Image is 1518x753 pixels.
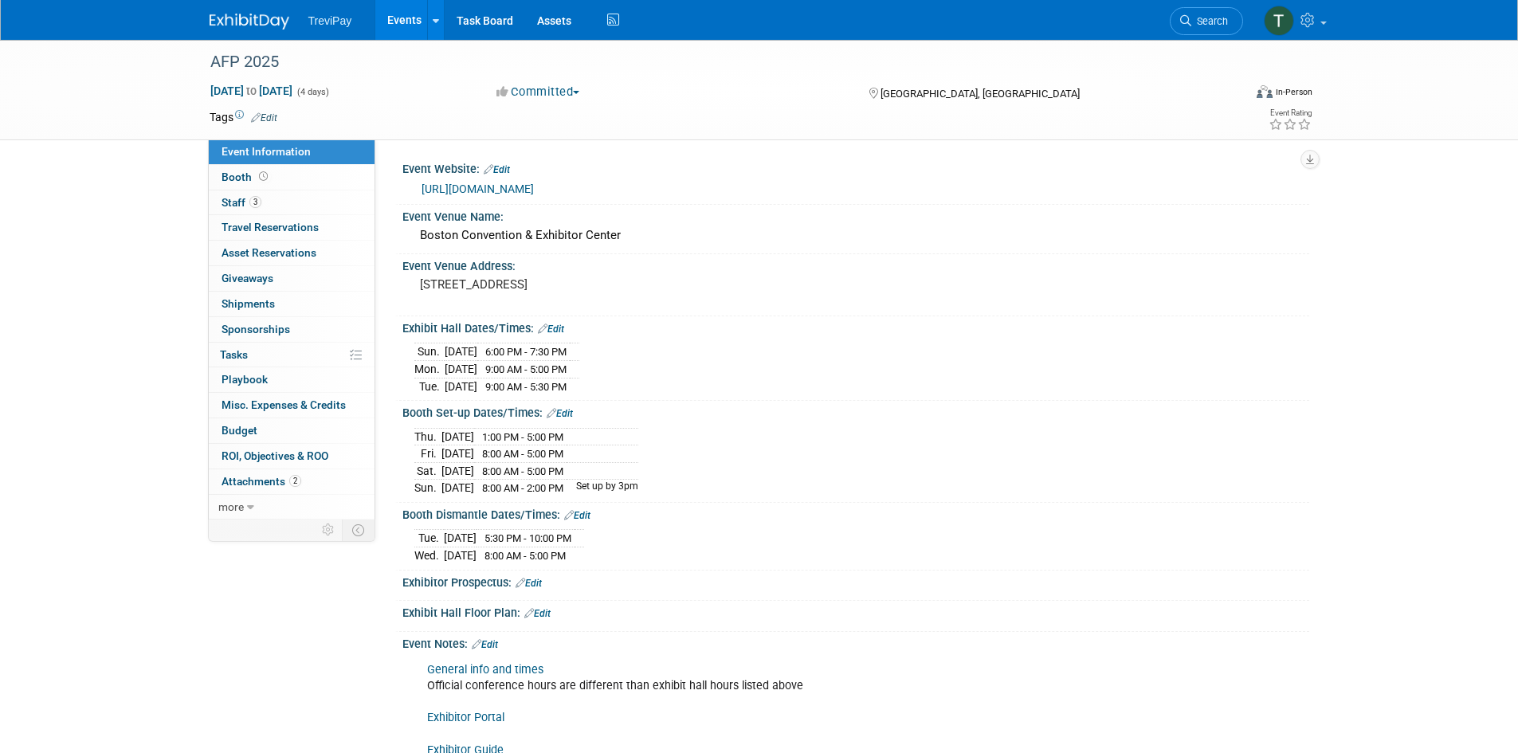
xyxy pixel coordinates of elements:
[256,171,271,182] span: Booth not reserved yet
[209,444,375,469] a: ROI, Objectives & ROO
[222,449,328,462] span: ROI, Objectives & ROO
[491,84,586,100] button: Committed
[485,346,567,358] span: 6:00 PM - 7:30 PM
[427,711,504,724] a: Exhibitor Portal
[1264,6,1294,36] img: Tara DePaepe
[222,297,275,310] span: Shipments
[427,663,543,677] a: General info and times
[485,381,567,393] span: 9:00 AM - 5:30 PM
[482,448,563,460] span: 8:00 AM - 5:00 PM
[482,482,563,494] span: 8:00 AM - 2:00 PM
[209,266,375,291] a: Giveaways
[881,88,1080,100] span: [GEOGRAPHIC_DATA], [GEOGRAPHIC_DATA]
[516,578,542,589] a: Edit
[414,343,445,361] td: Sun.
[420,277,763,292] pre: [STREET_ADDRESS]
[222,196,261,209] span: Staff
[209,215,375,240] a: Travel Reservations
[414,223,1297,248] div: Boston Convention & Exhibitor Center
[222,398,346,411] span: Misc. Expenses & Credits
[441,428,474,445] td: [DATE]
[222,171,271,183] span: Booth
[402,401,1309,422] div: Booth Set-up Dates/Times:
[1275,86,1312,98] div: In-Person
[222,221,319,233] span: Travel Reservations
[414,530,444,547] td: Tue.
[402,632,1309,653] div: Event Notes:
[414,462,441,480] td: Sat.
[414,428,441,445] td: Thu.
[249,196,261,208] span: 3
[222,145,311,158] span: Event Information
[342,520,375,540] td: Toggle Event Tabs
[402,571,1309,591] div: Exhibitor Prospectus:
[445,361,477,378] td: [DATE]
[222,373,268,386] span: Playbook
[209,418,375,443] a: Budget
[209,292,375,316] a: Shipments
[524,608,551,619] a: Edit
[205,48,1219,76] div: AFP 2025
[222,424,257,437] span: Budget
[482,431,563,443] span: 1:00 PM - 5:00 PM
[1257,85,1273,98] img: Format-Inperson.png
[444,530,477,547] td: [DATE]
[414,378,445,394] td: Tue.
[1269,109,1312,117] div: Event Rating
[441,445,474,463] td: [DATE]
[251,112,277,124] a: Edit
[414,547,444,564] td: Wed.
[220,348,248,361] span: Tasks
[445,378,477,394] td: [DATE]
[209,367,375,392] a: Playbook
[209,495,375,520] a: more
[564,510,590,521] a: Edit
[441,480,474,496] td: [DATE]
[402,205,1309,225] div: Event Venue Name:
[1149,83,1313,107] div: Event Format
[444,547,477,564] td: [DATE]
[1170,7,1243,35] a: Search
[244,84,259,97] span: to
[209,139,375,164] a: Event Information
[484,164,510,175] a: Edit
[209,343,375,367] a: Tasks
[315,520,343,540] td: Personalize Event Tab Strip
[402,503,1309,524] div: Booth Dismantle Dates/Times:
[289,475,301,487] span: 2
[402,254,1309,274] div: Event Venue Address:
[414,445,441,463] td: Fri.
[210,84,293,98] span: [DATE] [DATE]
[482,465,563,477] span: 8:00 AM - 5:00 PM
[222,272,273,284] span: Giveaways
[414,361,445,378] td: Mon.
[485,363,567,375] span: 9:00 AM - 5:00 PM
[222,323,290,335] span: Sponsorships
[210,109,277,125] td: Tags
[445,343,477,361] td: [DATE]
[414,480,441,496] td: Sun.
[402,157,1309,178] div: Event Website:
[402,601,1309,622] div: Exhibit Hall Floor Plan:
[209,190,375,215] a: Staff3
[209,469,375,494] a: Attachments2
[222,475,301,488] span: Attachments
[1191,15,1228,27] span: Search
[484,550,566,562] span: 8:00 AM - 5:00 PM
[402,316,1309,337] div: Exhibit Hall Dates/Times:
[209,241,375,265] a: Asset Reservations
[209,317,375,342] a: Sponsorships
[422,182,534,195] a: [URL][DOMAIN_NAME]
[472,639,498,650] a: Edit
[210,14,289,29] img: ExhibitDay
[547,408,573,419] a: Edit
[222,246,316,259] span: Asset Reservations
[484,532,571,544] span: 5:30 PM - 10:00 PM
[567,480,638,496] td: Set up by 3pm
[209,165,375,190] a: Booth
[209,393,375,418] a: Misc. Expenses & Credits
[441,462,474,480] td: [DATE]
[218,500,244,513] span: more
[308,14,352,27] span: TreviPay
[538,324,564,335] a: Edit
